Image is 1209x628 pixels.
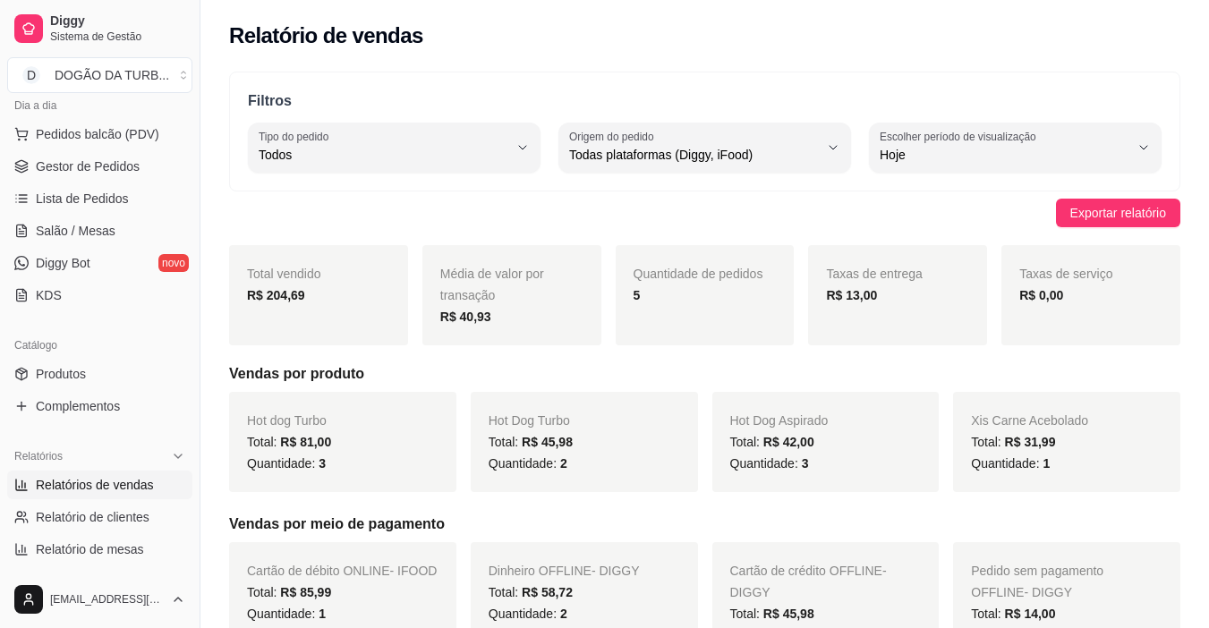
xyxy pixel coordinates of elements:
[36,540,144,558] span: Relatório de mesas
[7,184,192,213] a: Lista de Pedidos
[560,607,567,621] span: 2
[730,607,814,621] span: Total:
[229,21,423,50] h2: Relatório de vendas
[1056,199,1180,227] button: Exportar relatório
[247,435,331,449] span: Total:
[730,413,829,428] span: Hot Dog Aspirado
[36,190,129,208] span: Lista de Pedidos
[440,310,491,324] strong: R$ 40,93
[36,286,62,304] span: KDS
[869,123,1162,173] button: Escolher período de visualizaçãoHoje
[971,456,1050,471] span: Quantidade:
[7,91,192,120] div: Dia a dia
[36,125,159,143] span: Pedidos balcão (PDV)
[826,288,877,302] strong: R$ 13,00
[247,288,305,302] strong: R$ 204,69
[634,267,763,281] span: Quantidade de pedidos
[319,456,326,471] span: 3
[36,254,90,272] span: Diggy Bot
[763,435,814,449] span: R$ 42,00
[489,413,570,428] span: Hot Dog Turbo
[569,146,819,164] span: Todas plataformas (Diggy, iFood)
[763,607,814,621] span: R$ 45,98
[247,564,437,578] span: Cartão de débito ONLINE - IFOOD
[802,456,809,471] span: 3
[1005,435,1056,449] span: R$ 31,99
[971,435,1055,449] span: Total:
[248,123,541,173] button: Tipo do pedidoTodos
[440,267,544,302] span: Média de valor por transação
[7,578,192,621] button: [EMAIL_ADDRESS][DOMAIN_NAME]
[489,585,573,599] span: Total:
[880,146,1129,164] span: Hoje
[259,129,335,144] label: Tipo do pedido
[280,435,331,449] span: R$ 81,00
[247,456,326,471] span: Quantidade:
[730,435,814,449] span: Total:
[7,7,192,50] a: DiggySistema de Gestão
[489,564,640,578] span: Dinheiro OFFLINE - DIGGY
[319,607,326,621] span: 1
[7,567,192,596] a: Relatório de fidelidadenovo
[1070,203,1166,223] span: Exportar relatório
[36,508,149,526] span: Relatório de clientes
[522,435,573,449] span: R$ 45,98
[36,476,154,494] span: Relatórios de vendas
[36,222,115,240] span: Salão / Mesas
[7,471,192,499] a: Relatórios de vendas
[50,30,185,44] span: Sistema de Gestão
[7,152,192,181] a: Gestor de Pedidos
[247,607,326,621] span: Quantidade:
[7,216,192,245] a: Salão / Mesas
[259,146,508,164] span: Todos
[7,535,192,564] a: Relatório de mesas
[1019,288,1063,302] strong: R$ 0,00
[489,435,573,449] span: Total:
[7,281,192,310] a: KDS
[826,267,922,281] span: Taxas de entrega
[248,90,1162,112] p: Filtros
[7,392,192,420] a: Complementos
[14,449,63,463] span: Relatórios
[22,66,40,84] span: D
[880,129,1042,144] label: Escolher período de visualização
[7,360,192,388] a: Produtos
[7,120,192,149] button: Pedidos balcão (PDV)
[1005,607,1056,621] span: R$ 14,00
[50,592,164,607] span: [EMAIL_ADDRESS][DOMAIN_NAME]
[229,513,1180,535] h5: Vendas por meio de pagamento
[522,585,573,599] span: R$ 58,72
[730,456,809,471] span: Quantidade:
[634,288,641,302] strong: 5
[280,585,331,599] span: R$ 85,99
[569,129,660,144] label: Origem do pedido
[7,331,192,360] div: Catálogo
[36,397,120,415] span: Complementos
[971,607,1055,621] span: Total:
[558,123,851,173] button: Origem do pedidoTodas plataformas (Diggy, iFood)
[247,413,327,428] span: Hot dog Turbo
[7,249,192,277] a: Diggy Botnovo
[1043,456,1050,471] span: 1
[971,413,1088,428] span: Xis Carne Acebolado
[229,363,1180,385] h5: Vendas por produto
[560,456,567,471] span: 2
[36,157,140,175] span: Gestor de Pedidos
[247,267,321,281] span: Total vendido
[55,66,169,84] div: DOGÃO DA TURB ...
[1019,267,1112,281] span: Taxas de serviço
[489,607,567,621] span: Quantidade:
[489,456,567,471] span: Quantidade:
[730,564,887,599] span: Cartão de crédito OFFLINE - DIGGY
[971,564,1103,599] span: Pedido sem pagamento OFFLINE - DIGGY
[50,13,185,30] span: Diggy
[36,365,86,383] span: Produtos
[7,57,192,93] button: Select a team
[7,503,192,531] a: Relatório de clientes
[247,585,331,599] span: Total:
